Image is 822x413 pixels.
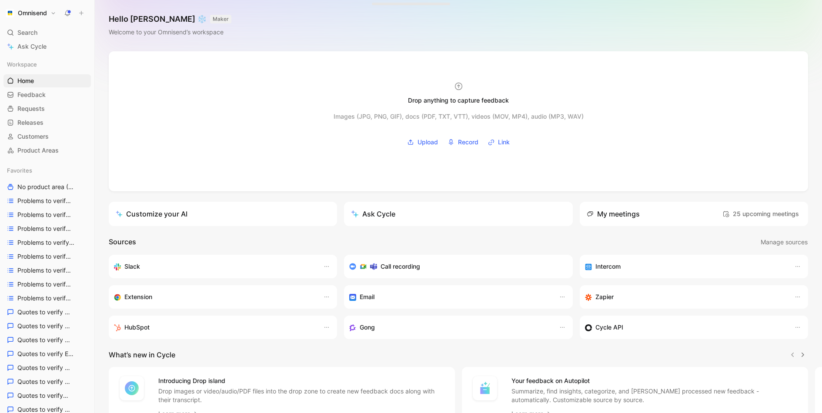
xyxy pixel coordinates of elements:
[17,183,76,192] span: No product area (Unknowns)
[3,130,91,143] a: Customers
[158,387,444,404] p: Drop images or video/audio/PDF files into the drop zone to create new feedback docs along with th...
[3,278,91,291] a: Problems to verify MO
[595,292,614,302] h3: Zapier
[17,377,71,386] span: Quotes to verify Forms
[17,27,37,38] span: Search
[511,376,798,386] h4: Your feedback on Autopilot
[17,41,47,52] span: Ask Cycle
[3,333,91,346] a: Quotes to verify DeCo
[109,14,231,24] h1: Hello [PERSON_NAME] ❄️
[3,222,91,235] a: Problems to verify DeCo
[17,90,46,99] span: Feedback
[418,137,438,147] span: Upload
[3,58,91,71] div: Workspace
[720,207,801,221] button: 25 upcoming meetings
[18,9,47,17] h1: Omnisend
[3,7,58,19] button: OmnisendOmnisend
[17,104,45,113] span: Requests
[351,209,395,219] div: Ask Cycle
[210,15,231,23] button: MAKER
[3,347,91,360] a: Quotes to verify Email builder
[17,197,74,205] span: Problems to verify Activation
[760,236,808,248] button: Manage sources
[17,308,74,316] span: Quotes to verify Activation
[17,266,73,275] span: Problems to verify Forms
[17,350,74,358] span: Quotes to verify Email builder
[334,111,584,122] div: Images (JPG, PNG, GIF), docs (PDF, TXT, VTT), videos (MOV, MP4), audio (MP3, WAV)
[761,237,808,247] span: Manage sources
[17,146,59,155] span: Product Areas
[17,238,75,247] span: Problems to verify Email Builder
[17,336,71,344] span: Quotes to verify DeCo
[114,261,314,272] div: Sync your customers, send feedback and get updates in Slack
[17,391,70,400] span: Quotes to verify MO
[511,387,798,404] p: Summarize, find insights, categorize, and [PERSON_NAME] processed new feedback - automatically. C...
[17,280,71,289] span: Problems to verify MO
[3,102,91,115] a: Requests
[498,137,510,147] span: Link
[3,250,91,263] a: Problems to verify Expansion
[3,389,91,402] a: Quotes to verify MO
[109,202,337,226] a: Customize your AI
[124,322,150,333] h3: HubSpot
[124,261,140,272] h3: Slack
[3,194,91,207] a: Problems to verify Activation
[587,209,640,219] div: My meetings
[349,292,550,302] div: Forward emails to your feedback inbox
[458,137,478,147] span: Record
[3,320,91,333] a: Quotes to verify Audience
[17,77,34,85] span: Home
[17,322,73,330] span: Quotes to verify Audience
[3,116,91,129] a: Releases
[3,236,91,249] a: Problems to verify Email Builder
[585,322,785,333] div: Sync customers & send feedback from custom sources. Get inspired by our favorite use case
[360,322,375,333] h3: Gong
[158,376,444,386] h4: Introducing Drop island
[17,118,43,127] span: Releases
[17,252,74,261] span: Problems to verify Expansion
[3,292,91,305] a: Problems to verify Reporting
[3,361,91,374] a: Quotes to verify Expansion
[3,306,91,319] a: Quotes to verify Activation
[444,136,481,149] button: Record
[3,74,91,87] a: Home
[485,136,513,149] button: Link
[3,88,91,101] a: Feedback
[114,292,314,302] div: Capture feedback from anywhere on the web
[3,144,91,157] a: Product Areas
[3,26,91,39] div: Search
[116,209,187,219] div: Customize your AI
[7,60,37,69] span: Workspace
[585,261,785,272] div: Sync your customers, send feedback and get updates in Intercom
[3,264,91,277] a: Problems to verify Forms
[408,95,509,106] div: Drop anything to capture feedback
[109,350,175,360] h2: What’s new in Cycle
[381,261,420,272] h3: Call recording
[17,294,74,303] span: Problems to verify Reporting
[360,292,374,302] h3: Email
[17,132,49,141] span: Customers
[585,292,785,302] div: Capture feedback from thousands of sources with Zapier (survey results, recordings, sheets, etc).
[3,164,91,177] div: Favorites
[349,261,560,272] div: Record & transcribe meetings from Zoom, Meet & Teams.
[3,208,91,221] a: Problems to verify Audience
[17,224,72,233] span: Problems to verify DeCo
[349,322,550,333] div: Capture feedback from your incoming calls
[124,292,152,302] h3: Extension
[344,202,572,226] button: Ask Cycle
[109,236,136,248] h2: Sources
[404,136,441,149] button: Upload
[3,180,91,193] a: No product area (Unknowns)
[6,9,14,17] img: Omnisend
[7,166,32,175] span: Favorites
[595,322,623,333] h3: Cycle API
[17,363,74,372] span: Quotes to verify Expansion
[3,375,91,388] a: Quotes to verify Forms
[17,210,74,219] span: Problems to verify Audience
[109,27,231,37] div: Welcome to your Omnisend’s workspace
[722,209,799,219] span: 25 upcoming meetings
[3,40,91,53] a: Ask Cycle
[595,261,621,272] h3: Intercom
